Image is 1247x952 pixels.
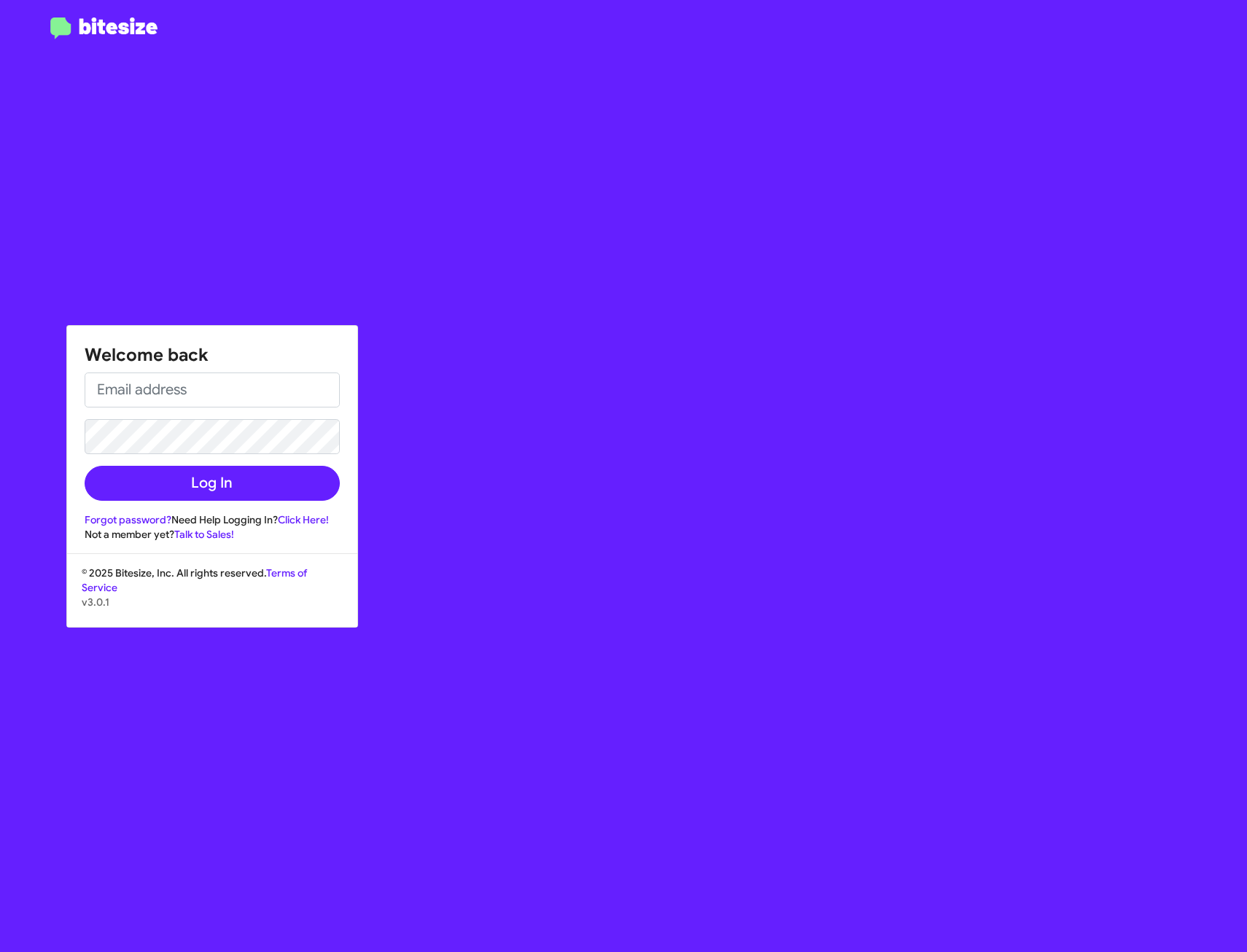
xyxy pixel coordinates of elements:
p: v3.0.1 [82,595,343,609]
a: Talk to Sales! [174,528,234,541]
input: Email address [85,372,340,407]
a: Terms of Service [82,566,307,594]
div: © 2025 Bitesize, Inc. All rights reserved. [67,566,357,627]
a: Forgot password? [85,513,171,526]
button: Log In [85,466,340,501]
div: Need Help Logging In? [85,512,340,527]
a: Click Here! [278,513,329,526]
div: Not a member yet? [85,527,340,542]
h1: Welcome back [85,343,340,367]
